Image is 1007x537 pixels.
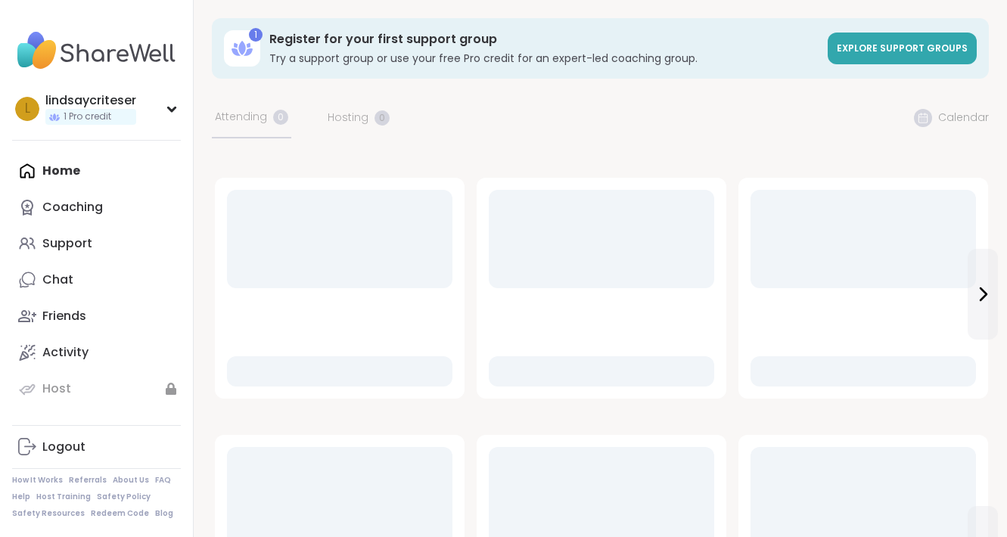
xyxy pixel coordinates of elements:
[12,492,30,502] a: Help
[269,31,819,48] h3: Register for your first support group
[249,28,263,42] div: 1
[12,189,181,225] a: Coaching
[155,508,173,519] a: Blog
[155,475,171,486] a: FAQ
[25,99,30,119] span: l
[97,492,151,502] a: Safety Policy
[42,344,89,361] div: Activity
[12,429,181,465] a: Logout
[36,492,91,502] a: Host Training
[64,110,111,123] span: 1 Pro credit
[12,508,85,519] a: Safety Resources
[12,225,181,262] a: Support
[828,33,977,64] a: Explore support groups
[12,24,181,77] img: ShareWell Nav Logo
[69,475,107,486] a: Referrals
[12,475,63,486] a: How It Works
[12,334,181,371] a: Activity
[42,308,86,324] div: Friends
[45,92,136,109] div: lindsaycriteser
[42,199,103,216] div: Coaching
[837,42,968,54] span: Explore support groups
[42,235,92,252] div: Support
[113,475,149,486] a: About Us
[42,439,85,455] div: Logout
[91,508,149,519] a: Redeem Code
[42,380,71,397] div: Host
[12,298,181,334] a: Friends
[269,51,819,66] h3: Try a support group or use your free Pro credit for an expert-led coaching group.
[42,272,73,288] div: Chat
[12,371,181,407] a: Host
[12,262,181,298] a: Chat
